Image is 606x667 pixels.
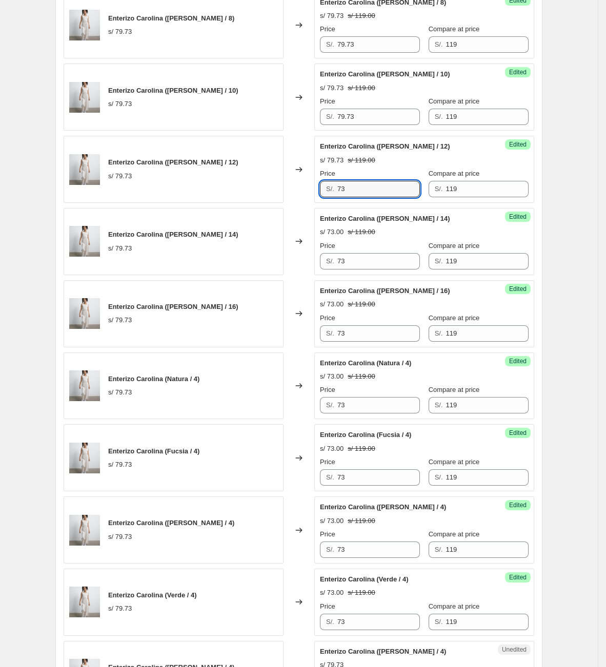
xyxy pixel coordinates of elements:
span: S/. [435,113,443,120]
strike: s/ 119.00 [348,444,375,454]
span: Price [320,97,335,105]
div: s/ 79.73 [108,171,132,181]
span: Compare at price [429,314,480,322]
span: Enterizo Carolina ([PERSON_NAME] / 10) [320,70,450,78]
span: S/. [326,40,334,48]
span: Enterizo Carolina ([PERSON_NAME] / 8) [108,14,234,22]
div: s/ 79.73 [320,155,344,165]
div: s/ 73.00 [320,371,344,382]
span: Unedited [502,645,527,654]
strike: s/ 119.00 [348,371,375,382]
span: Price [320,25,335,33]
span: Price [320,458,335,466]
span: Edited [509,68,527,76]
span: Compare at price [429,602,480,610]
div: s/ 79.73 [108,315,132,325]
span: S/. [435,40,443,48]
strike: s/ 119.00 [348,11,375,21]
span: Enterizo Carolina (Verde / 4) [320,575,409,583]
span: Compare at price [429,170,480,177]
strike: s/ 119.00 [348,299,375,309]
span: Edited [509,501,527,509]
span: S/. [326,185,334,193]
div: s/ 73.00 [320,516,344,526]
span: Enterizo Carolina ([PERSON_NAME] / 16) [320,287,450,295]
span: Compare at price [429,242,480,249]
div: s/ 73.00 [320,444,344,454]
span: S/. [435,257,443,265]
span: S/. [326,546,334,553]
span: Edited [509,285,527,293]
img: Y2A9196_80x.png [69,443,100,473]
span: S/. [326,473,334,481]
span: Price [320,602,335,610]
div: s/ 79.73 [108,243,132,254]
div: s/ 79.73 [320,83,344,93]
span: Enterizo Carolina ([PERSON_NAME] / 14) [108,231,238,238]
img: Y2A9196_80x.png [69,298,100,329]
span: Price [320,386,335,393]
strike: s/ 119.00 [348,588,375,598]
span: Compare at price [429,97,480,105]
span: Edited [509,357,527,365]
span: Enterizo Carolina (Fucsia / 4) [108,447,199,455]
span: Compare at price [429,458,480,466]
span: Enterizo Carolina ([PERSON_NAME] / 12) [108,158,238,166]
img: Y2A9196_80x.png [69,82,100,113]
div: s/ 73.00 [320,588,344,598]
span: Enterizo Carolina (Verde / 4) [108,591,197,599]
img: Y2A9196_80x.png [69,587,100,617]
span: S/. [326,401,334,409]
span: Enterizo Carolina ([PERSON_NAME] / 4) [320,648,446,655]
img: Y2A9196_80x.png [69,515,100,546]
div: s/ 73.00 [320,227,344,237]
img: Y2A9196_80x.png [69,226,100,257]
span: Enterizo Carolina ([PERSON_NAME] / 14) [320,215,450,222]
span: Enterizo Carolina ([PERSON_NAME] / 10) [108,87,238,94]
span: S/. [326,113,334,120]
span: S/. [326,257,334,265]
span: Enterizo Carolina ([PERSON_NAME] / 16) [108,303,238,310]
span: Price [320,530,335,538]
div: s/ 79.73 [108,460,132,470]
span: Enterizo Carolina (Natura / 4) [320,359,411,367]
span: S/. [435,185,443,193]
img: Y2A9196_80x.png [69,10,100,40]
span: Price [320,314,335,322]
div: s/ 79.73 [108,387,132,398]
span: S/. [435,546,443,553]
div: s/ 79.73 [108,532,132,542]
span: Enterizo Carolina ([PERSON_NAME] / 4) [108,519,234,527]
span: Enterizo Carolina ([PERSON_NAME] / 4) [320,503,446,511]
div: s/ 79.73 [108,603,132,614]
span: Enterizo Carolina ([PERSON_NAME] / 12) [320,142,450,150]
span: Compare at price [429,530,480,538]
span: S/. [435,401,443,409]
span: Price [320,170,335,177]
span: Edited [509,213,527,221]
span: S/. [435,329,443,337]
span: S/. [326,329,334,337]
span: Price [320,242,335,249]
span: Enterizo Carolina (Natura / 4) [108,375,199,383]
span: S/. [435,473,443,481]
span: Edited [509,429,527,437]
img: Y2A9196_80x.png [69,154,100,185]
strike: s/ 119.00 [348,155,375,165]
span: Compare at price [429,25,480,33]
div: s/ 73.00 [320,299,344,309]
strike: s/ 119.00 [348,516,375,526]
strike: s/ 119.00 [348,83,375,93]
strike: s/ 119.00 [348,227,375,237]
span: Edited [509,140,527,149]
span: S/. [326,618,334,626]
div: s/ 79.73 [320,11,344,21]
div: s/ 79.73 [108,27,132,37]
img: Y2A9196_80x.png [69,370,100,401]
div: s/ 79.73 [108,99,132,109]
span: Compare at price [429,386,480,393]
span: Edited [509,573,527,581]
span: Enterizo Carolina (Fucsia / 4) [320,431,411,439]
span: S/. [435,618,443,626]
